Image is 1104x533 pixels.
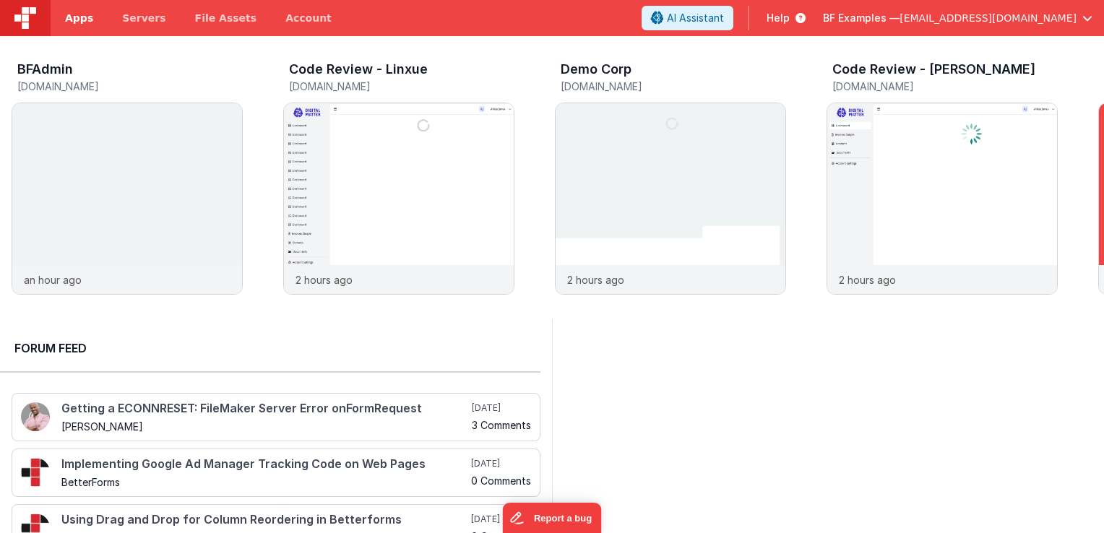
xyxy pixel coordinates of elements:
h3: Code Review - [PERSON_NAME] [832,62,1035,77]
h2: Forum Feed [14,339,526,357]
h4: Implementing Google Ad Manager Tracking Code on Web Pages [61,458,468,471]
h5: [DOMAIN_NAME] [832,81,1058,92]
span: AI Assistant [667,11,724,25]
p: 2 hours ago [296,272,353,287]
span: [EMAIL_ADDRESS][DOMAIN_NAME] [900,11,1077,25]
a: Getting a ECONNRESET: FileMaker Server Error onFormRequest [PERSON_NAME] [DATE] 3 Comments [12,393,540,441]
h3: Code Review - Linxue [289,62,428,77]
h4: Using Drag and Drop for Column Reordering in Betterforms [61,513,468,526]
p: 2 hours ago [567,272,624,287]
span: Help [767,11,790,25]
h4: Getting a ECONNRESET: FileMaker Server Error onFormRequest [61,402,469,415]
iframe: Marker.io feedback button [503,503,602,533]
span: Apps [65,11,93,25]
h5: [DOMAIN_NAME] [289,81,514,92]
h5: BetterForms [61,477,468,487]
h5: 3 Comments [472,420,531,430]
h5: [DOMAIN_NAME] [561,81,786,92]
span: Servers [122,11,165,25]
h5: [DATE] [471,458,531,469]
button: BF Examples — [EMAIL_ADDRESS][DOMAIN_NAME] [823,11,1092,25]
h5: [DOMAIN_NAME] [17,81,243,92]
h5: 0 Comments [471,475,531,486]
h5: [DATE] [472,402,531,414]
span: File Assets [195,11,257,25]
span: BF Examples — [823,11,900,25]
p: 2 hours ago [839,272,896,287]
button: AI Assistant [642,6,733,30]
h3: BFAdmin [17,62,73,77]
h5: [DATE] [471,513,531,525]
img: 411_2.png [21,402,50,431]
h5: [PERSON_NAME] [61,421,469,432]
h3: Demo Corp [561,62,631,77]
a: Implementing Google Ad Manager Tracking Code on Web Pages BetterForms [DATE] 0 Comments [12,448,540,497]
img: 295_2.png [21,458,50,487]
